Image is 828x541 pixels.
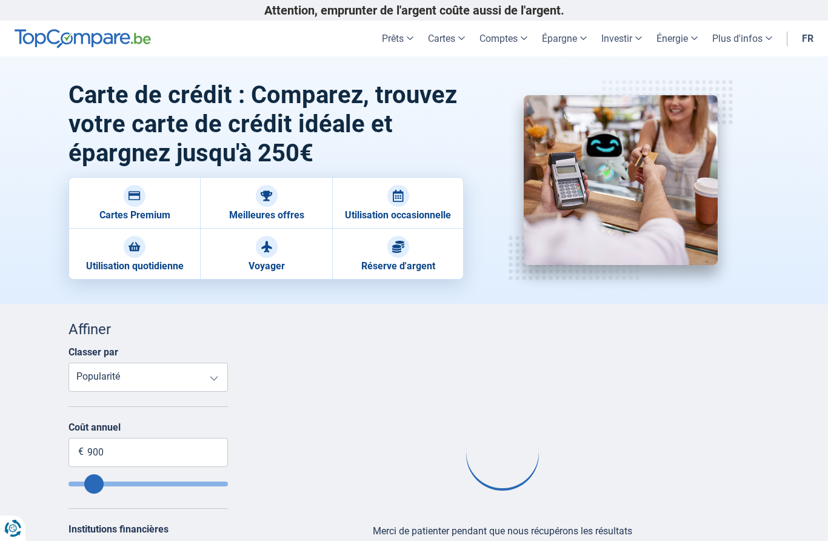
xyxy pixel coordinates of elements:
[373,525,632,539] div: Merci de patienter pendant que nous récupérons les résultats
[129,190,141,202] img: Cartes Premium
[261,241,273,253] img: Voyager
[421,21,472,56] a: Cartes
[795,21,821,56] a: fr
[261,190,273,202] img: Meilleures offres
[594,21,649,56] a: Investir
[392,190,404,202] img: Utilisation occasionnelle
[200,229,332,280] a: Voyager Voyager
[524,95,718,265] img: Toutes les cartes de crédit
[78,445,84,459] span: €
[649,21,705,56] a: Énergie
[68,229,200,280] a: Utilisation quotidienne Utilisation quotidienne
[15,29,151,49] img: TopCompare
[68,346,118,358] label: Classer par
[129,241,141,253] img: Utilisation quotidienne
[535,21,594,56] a: Épargne
[68,523,169,535] label: Institutions financières
[68,3,760,18] p: Attention, emprunter de l'argent coûte aussi de l'argent.
[705,21,780,56] a: Plus d'infos
[200,177,332,229] a: Meilleures offres Meilleures offres
[68,319,228,340] div: Affiner
[68,422,228,433] label: Coût annuel
[68,482,228,486] input: Annualfee
[68,177,200,229] a: Cartes Premium Cartes Premium
[68,81,464,168] h1: Carte de crédit : Comparez, trouvez votre carte de crédit idéale et épargnez jusqu'à 250€
[332,229,464,280] a: Réserve d'argent Réserve d'argent
[472,21,535,56] a: Comptes
[375,21,421,56] a: Prêts
[392,241,404,253] img: Réserve d'argent
[332,177,464,229] a: Utilisation occasionnelle Utilisation occasionnelle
